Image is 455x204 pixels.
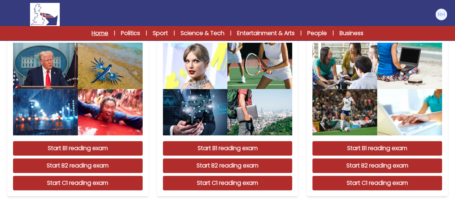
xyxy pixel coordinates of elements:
[237,29,295,38] a: Entertainment & Arts
[377,43,442,89] img: PRACTICE EXAM 102
[312,89,377,135] img: PRACTICE EXAM 102
[13,43,78,89] img: PRACTICE EXAM 104
[435,9,447,20] img: Ruth Humphries
[227,89,292,135] img: PRACTICE EXAM 103
[307,29,327,38] a: People
[92,29,108,38] a: Home
[312,141,442,156] button: Start B1 reading exam
[312,43,377,89] img: PRACTICE EXAM 102
[230,30,231,37] span: |
[13,141,143,156] button: Start B1 reading exam
[312,176,442,190] button: Start C1 reading exam
[78,89,143,135] img: PRACTICE EXAM 104
[163,141,292,156] button: Start B1 reading exam
[163,43,228,89] img: PRACTICE EXAM 103
[30,3,60,26] img: Logo
[174,30,175,37] span: |
[121,29,140,38] a: Politics
[13,158,143,173] button: Start B2 reading exam
[13,89,78,135] img: PRACTICE EXAM 104
[227,43,292,89] img: PRACTICE EXAM 103
[7,3,83,26] a: Logo
[13,176,143,190] button: Start C1 reading exam
[333,30,334,37] span: |
[181,29,224,38] a: Science & Tech
[377,89,442,135] img: PRACTICE EXAM 102
[163,158,292,173] button: Start B2 reading exam
[312,158,442,173] button: Start B2 reading exam
[163,89,228,135] img: PRACTICE EXAM 103
[114,30,115,37] span: |
[153,29,168,38] a: Sport
[300,30,302,37] span: |
[78,43,143,89] img: PRACTICE EXAM 104
[163,176,292,190] button: Start C1 reading exam
[146,30,147,37] span: |
[340,29,363,38] a: Business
